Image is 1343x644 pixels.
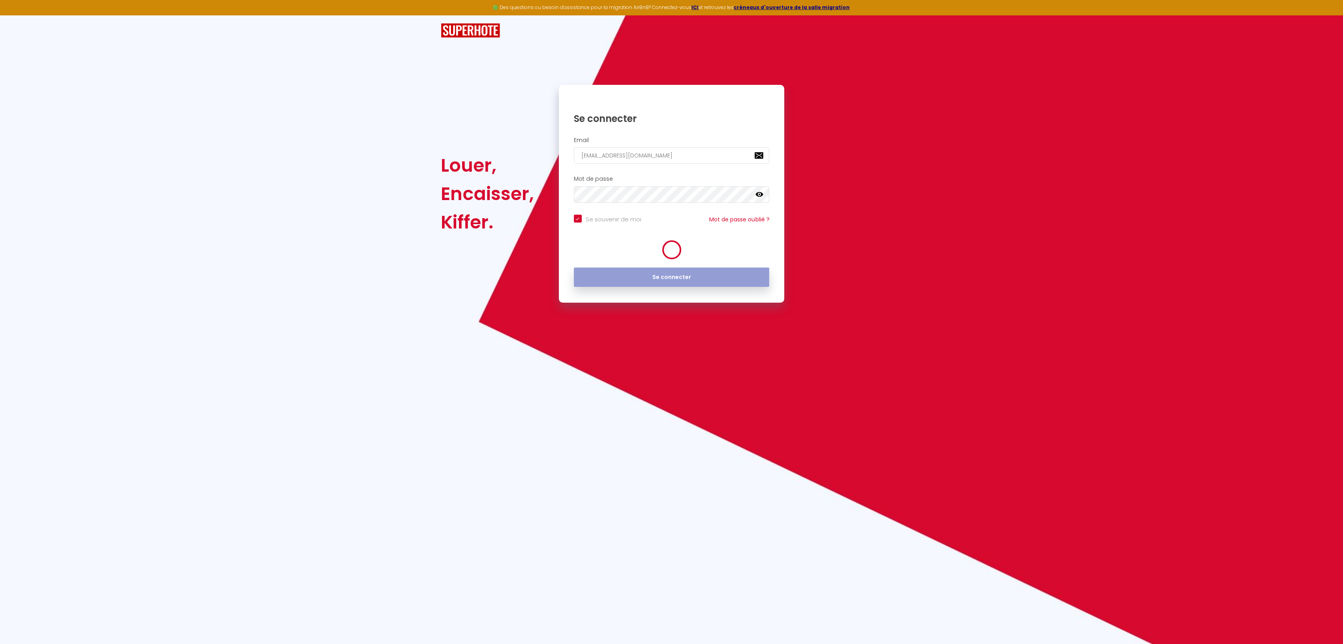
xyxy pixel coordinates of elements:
[441,23,500,38] img: SuperHote logo
[574,268,770,287] button: Se connecter
[574,137,770,144] h2: Email
[574,176,770,182] h2: Mot de passe
[691,4,699,11] a: ICI
[441,208,534,236] div: Kiffer.
[709,215,769,223] a: Mot de passe oublié ?
[574,112,770,125] h1: Se connecter
[734,4,850,11] a: créneaux d'ouverture de la salle migration
[441,180,534,208] div: Encaisser,
[574,147,770,164] input: Ton Email
[441,151,534,180] div: Louer,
